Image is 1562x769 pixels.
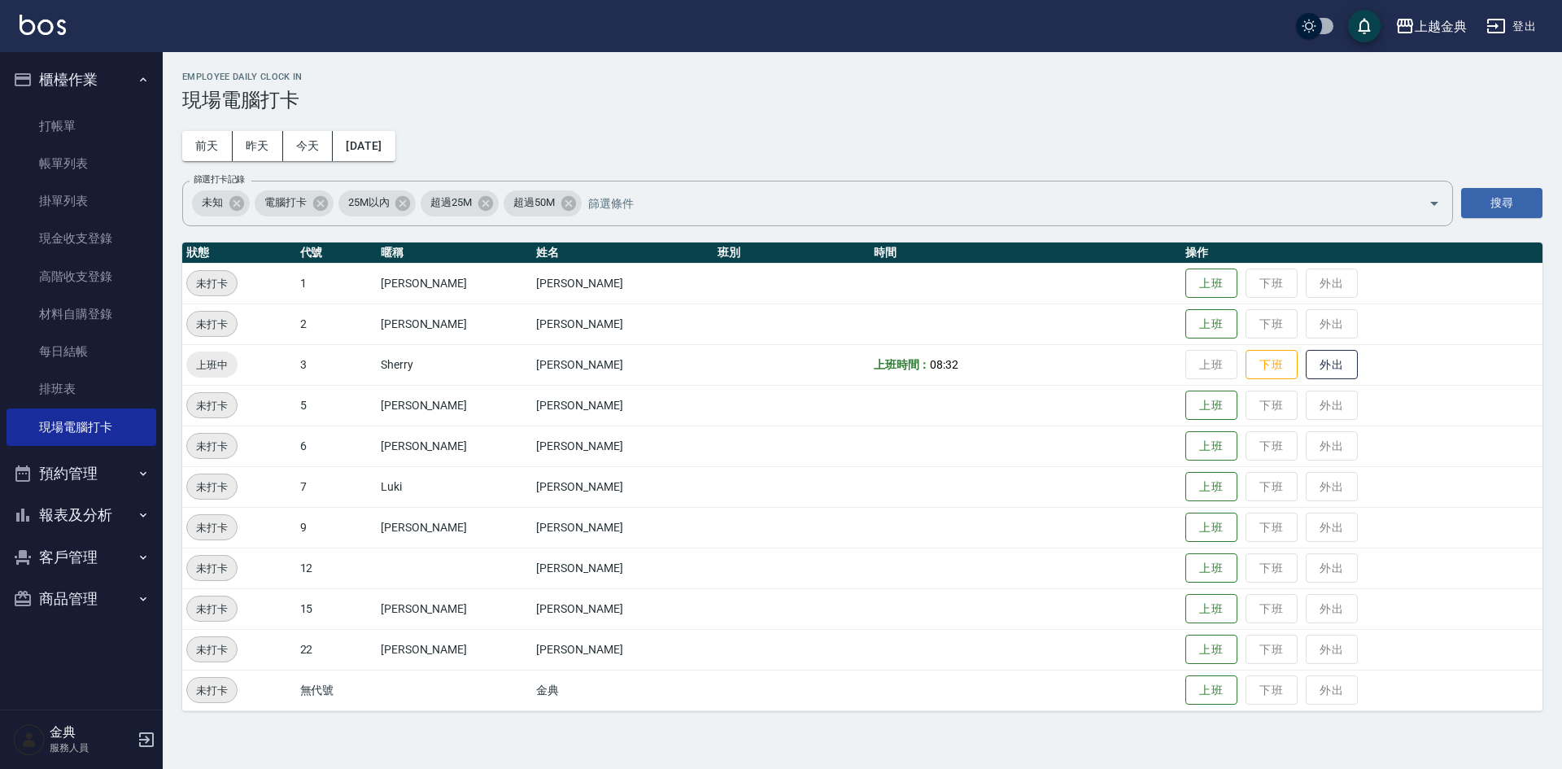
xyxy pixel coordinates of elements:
th: 代號 [296,242,377,264]
td: 3 [296,344,377,385]
td: 22 [296,629,377,670]
h3: 現場電腦打卡 [182,89,1542,111]
span: 未打卡 [187,519,237,536]
td: [PERSON_NAME] [532,263,713,304]
input: 篩選條件 [584,189,1400,217]
td: [PERSON_NAME] [532,629,713,670]
button: 上班 [1185,391,1237,421]
button: 昨天 [233,131,283,161]
td: [PERSON_NAME] [532,466,713,507]
span: 未打卡 [187,438,237,455]
button: 外出 [1306,350,1358,380]
span: 08:32 [930,358,958,371]
span: 未打卡 [187,275,237,292]
span: 未打卡 [187,316,237,333]
button: 商品管理 [7,578,156,620]
span: 未打卡 [187,682,237,699]
td: 6 [296,426,377,466]
td: [PERSON_NAME] [532,304,713,344]
th: 姓名 [532,242,713,264]
h2: Employee Daily Clock In [182,72,1542,82]
th: 狀態 [182,242,296,264]
div: 未知 [192,190,250,216]
button: 上班 [1185,431,1237,461]
div: 超過25M [421,190,499,216]
td: 15 [296,588,377,629]
button: 登出 [1480,11,1542,42]
td: 5 [296,385,377,426]
a: 高階收支登錄 [7,258,156,295]
span: 上班中 [186,356,238,374]
span: 未打卡 [187,641,237,658]
span: 超過50M [504,194,565,211]
td: [PERSON_NAME] [532,588,713,629]
button: 上班 [1185,553,1237,583]
td: [PERSON_NAME] [532,344,713,385]
td: [PERSON_NAME] [377,426,533,466]
td: Luki [377,466,533,507]
td: 9 [296,507,377,548]
th: 時間 [870,242,1181,264]
button: 上班 [1185,309,1237,339]
button: 上班 [1185,635,1237,665]
img: Person [13,723,46,756]
td: 7 [296,466,377,507]
button: 上班 [1185,594,1237,624]
a: 材料自購登錄 [7,295,156,333]
button: 搜尋 [1461,188,1542,218]
button: 前天 [182,131,233,161]
div: 電腦打卡 [255,190,334,216]
span: 未打卡 [187,478,237,496]
td: Sherry [377,344,533,385]
td: 1 [296,263,377,304]
a: 現場電腦打卡 [7,409,156,446]
td: [PERSON_NAME] [377,304,533,344]
td: [PERSON_NAME] [377,629,533,670]
button: save [1348,10,1381,42]
button: 預約管理 [7,452,156,495]
button: 上班 [1185,513,1237,543]
span: 未打卡 [187,397,237,414]
td: [PERSON_NAME] [532,507,713,548]
span: 未打卡 [187,601,237,618]
b: 上班時間： [874,358,931,371]
button: 上班 [1185,472,1237,502]
label: 篩選打卡記錄 [194,173,245,186]
td: [PERSON_NAME] [532,548,713,588]
p: 服務人員 [50,741,133,755]
th: 操作 [1181,242,1542,264]
th: 暱稱 [377,242,533,264]
span: 25M以內 [338,194,399,211]
button: 客戶管理 [7,536,156,579]
div: 25M以內 [338,190,417,216]
td: [PERSON_NAME] [532,426,713,466]
button: 上越金典 [1389,10,1473,43]
button: 報表及分析 [7,494,156,536]
span: 超過25M [421,194,482,211]
span: 未知 [192,194,233,211]
td: [PERSON_NAME] [377,385,533,426]
span: 未打卡 [187,560,237,577]
th: 班別 [713,242,870,264]
a: 每日結帳 [7,333,156,370]
td: [PERSON_NAME] [377,588,533,629]
a: 掛單列表 [7,182,156,220]
span: 電腦打卡 [255,194,316,211]
button: 上班 [1185,675,1237,706]
a: 現金收支登錄 [7,220,156,257]
button: Open [1421,190,1447,216]
td: 12 [296,548,377,588]
button: [DATE] [333,131,395,161]
button: 櫃檯作業 [7,59,156,101]
h5: 金典 [50,724,133,741]
a: 帳單列表 [7,145,156,182]
div: 超過50M [504,190,582,216]
a: 排班表 [7,370,156,408]
img: Logo [20,15,66,35]
td: 2 [296,304,377,344]
button: 下班 [1246,350,1298,380]
td: 無代號 [296,670,377,710]
td: 金典 [532,670,713,710]
button: 上班 [1185,269,1237,299]
td: [PERSON_NAME] [377,507,533,548]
